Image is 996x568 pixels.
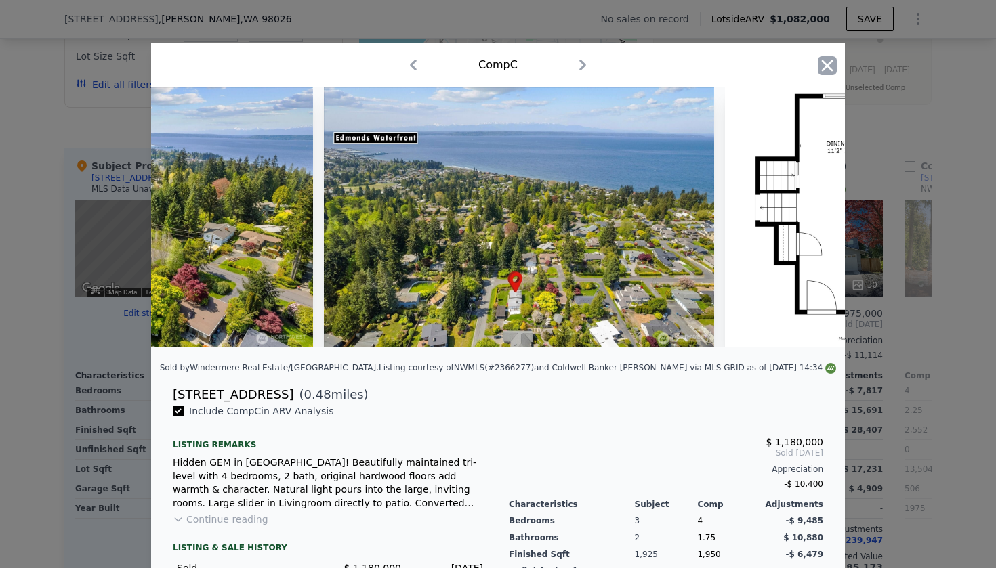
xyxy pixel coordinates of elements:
[509,464,823,475] div: Appreciation
[509,529,635,546] div: Bathrooms
[324,87,714,347] img: Property Img
[697,529,760,546] div: 1.75
[509,512,635,529] div: Bedrooms
[173,429,487,450] div: Listing remarks
[697,550,720,559] span: 1,950
[293,385,368,404] span: ( miles)
[509,546,635,563] div: Finished Sqft
[173,456,487,510] div: Hidden GEM in [GEOGRAPHIC_DATA]! Beautifully maintained tri-level with 4 bedrooms, 2 bath, origin...
[635,546,698,563] div: 1,925
[173,542,487,556] div: LISTING & SALE HISTORY
[786,550,823,559] span: -$ 6,479
[697,516,703,525] span: 4
[379,363,836,372] div: Listing courtesy of NWMLS (#2366277) and Coldwell Banker [PERSON_NAME] via MLS GRID as of [DATE] ...
[478,57,518,73] div: Comp C
[509,499,635,510] div: Characteristics
[783,533,823,542] span: $ 10,880
[304,387,331,401] span: 0.48
[697,499,760,510] div: Comp
[635,499,698,510] div: Subject
[825,363,836,374] img: NWMLS Logo
[635,512,698,529] div: 3
[173,512,268,526] button: Continue reading
[509,447,823,458] span: Sold [DATE]
[760,499,823,510] div: Adjustments
[784,479,823,489] span: -$ 10,400
[635,529,698,546] div: 2
[160,363,379,372] div: Sold by Windermere Real Estate/[GEOGRAPHIC_DATA] .
[786,516,823,525] span: -$ 9,485
[173,385,293,404] div: [STREET_ADDRESS]
[184,406,339,416] span: Include Comp C in ARV Analysis
[766,437,823,447] span: $ 1,180,000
